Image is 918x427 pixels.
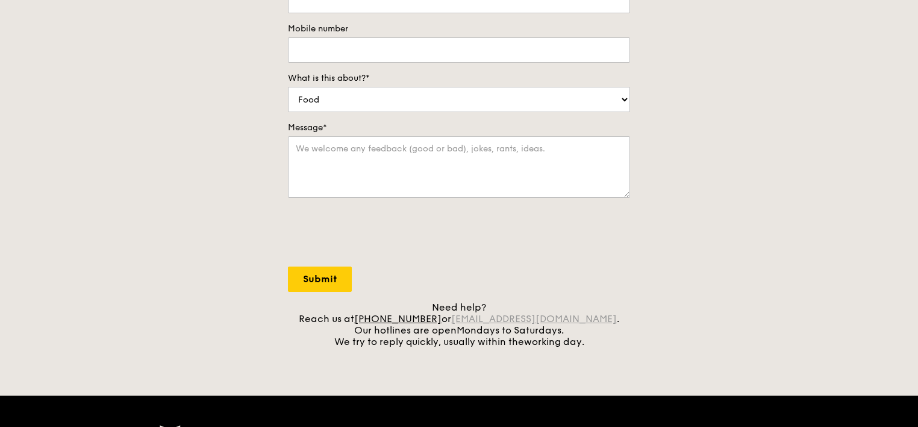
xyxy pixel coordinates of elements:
[288,23,630,35] label: Mobile number
[288,302,630,347] div: Need help? Reach us at or . Our hotlines are open We try to reply quickly, usually within the
[451,313,617,324] a: [EMAIL_ADDRESS][DOMAIN_NAME]
[354,313,442,324] a: [PHONE_NUMBER]
[288,122,630,134] label: Message*
[288,72,630,84] label: What is this about?*
[524,336,584,347] span: working day.
[457,324,564,336] span: Mondays to Saturdays.
[288,267,352,292] input: Submit
[288,210,471,257] iframe: reCAPTCHA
